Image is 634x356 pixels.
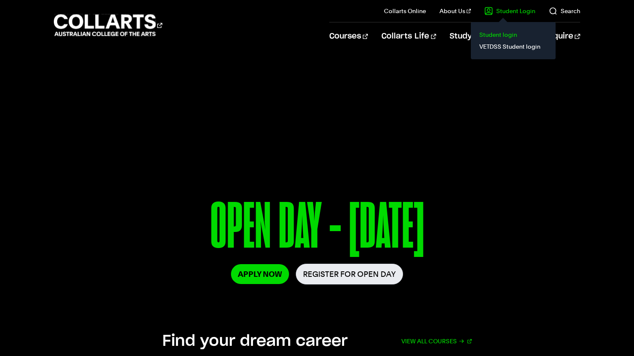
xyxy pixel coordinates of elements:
a: Search [549,7,580,15]
a: VETDSS Student login [478,41,549,52]
h2: Find your dream career [162,332,348,350]
a: Student login [478,29,549,41]
a: Enquire [543,22,580,50]
a: Student Login [484,7,535,15]
a: Courses [329,22,368,50]
a: Apply Now [231,264,289,284]
a: Register for Open Day [296,264,403,284]
a: Collarts Online [384,7,426,15]
div: Go to homepage [54,13,162,37]
a: About Us [439,7,471,15]
p: OPEN DAY - [DATE] [66,194,568,264]
a: Study Information [450,22,529,50]
a: View all courses [401,332,472,350]
a: Collarts Life [381,22,436,50]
